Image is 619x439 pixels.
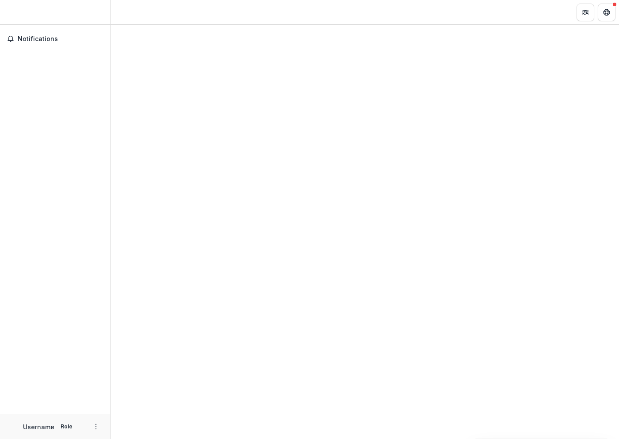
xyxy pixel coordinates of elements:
[23,422,54,431] p: Username
[577,4,594,21] button: Partners
[91,421,101,432] button: More
[598,4,615,21] button: Get Help
[58,423,75,431] p: Role
[18,35,103,43] span: Notifications
[4,32,107,46] button: Notifications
